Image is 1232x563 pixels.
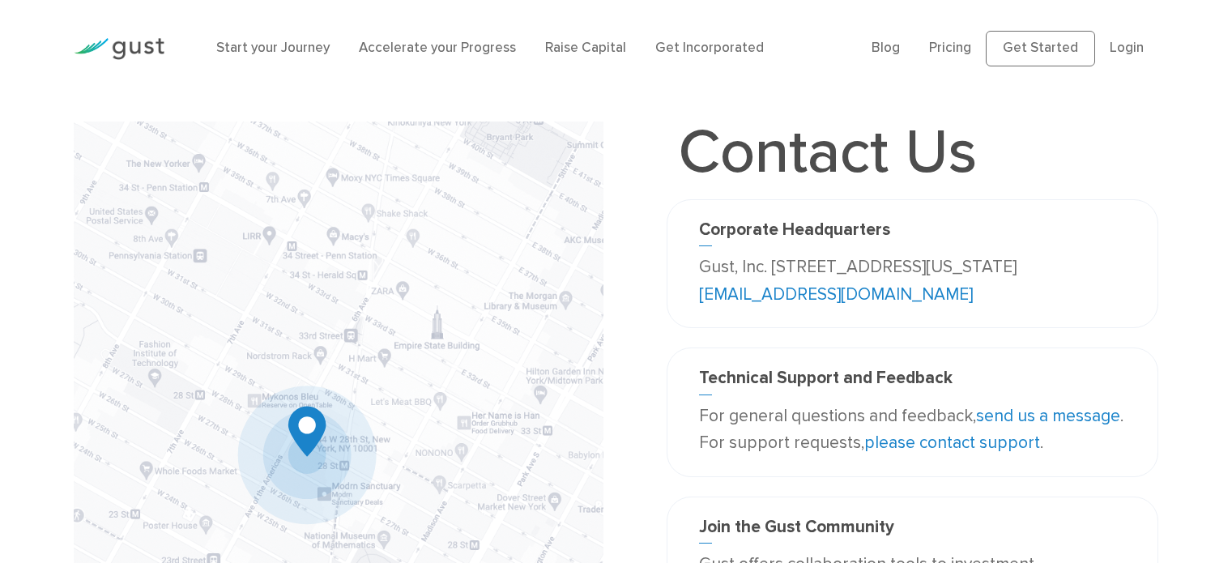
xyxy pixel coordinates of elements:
[699,517,1125,544] h3: Join the Gust Community
[986,31,1095,66] a: Get Started
[655,40,764,56] a: Get Incorporated
[872,40,900,56] a: Blog
[1110,40,1144,56] a: Login
[699,220,1125,246] h3: Corporate Headquarters
[699,254,1125,308] p: Gust, Inc. [STREET_ADDRESS][US_STATE]
[667,122,989,183] h1: Contact Us
[864,433,1040,453] a: please contact support
[976,406,1120,426] a: send us a message
[216,40,330,56] a: Start your Journey
[74,38,164,60] img: Gust Logo
[545,40,626,56] a: Raise Capital
[699,403,1125,457] p: For general questions and feedback, . For support requests, .
[929,40,971,56] a: Pricing
[699,368,1125,395] h3: Technical Support and Feedback
[359,40,516,56] a: Accelerate your Progress
[699,284,973,305] a: [EMAIL_ADDRESS][DOMAIN_NAME]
